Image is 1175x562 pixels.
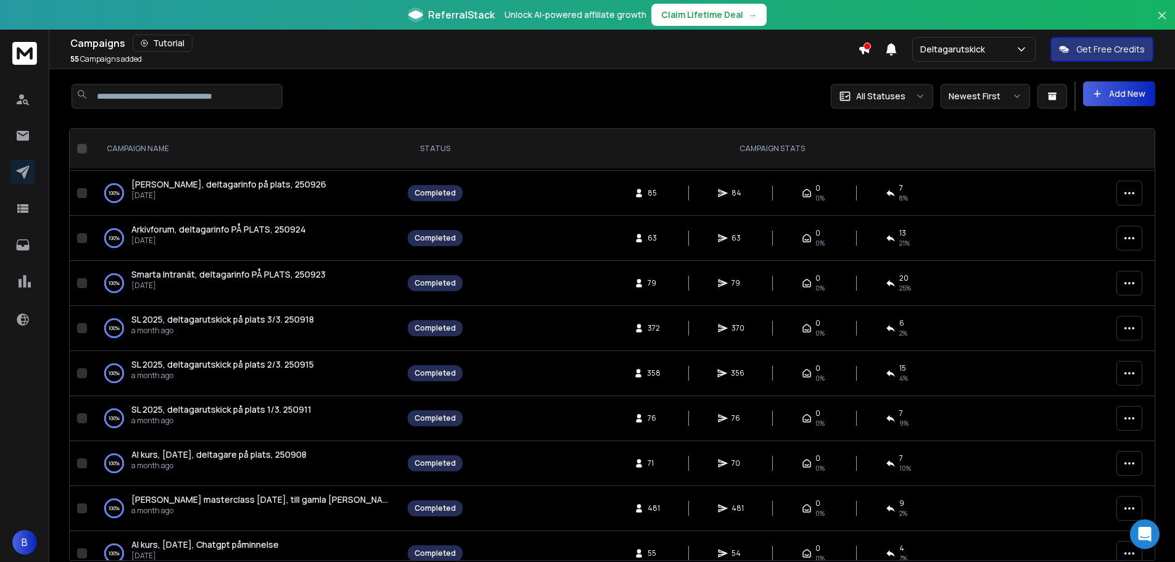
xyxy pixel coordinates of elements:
[131,178,326,191] a: [PERSON_NAME], deltagarinfo på plats, 250926
[815,328,825,338] span: 0%
[414,323,456,333] div: Completed
[899,318,904,328] span: 6
[648,233,660,243] span: 63
[414,368,456,378] div: Completed
[732,503,744,513] span: 481
[92,129,400,169] th: CAMPAIGN NAME
[732,233,744,243] span: 63
[92,171,400,216] td: 100%[PERSON_NAME], deltagarinfo på plats, 250926[DATE]
[92,396,400,441] td: 100%SL 2025, deltagarutskick på plats 1/3. 250911a month ago
[748,9,757,21] span: →
[92,351,400,396] td: 100%SL 2025, deltagarutskick på plats 2/3. 250915a month ago
[131,403,311,415] span: SL 2025, deltagarutskick på plats 1/3. 250911
[1130,519,1160,549] div: Open Intercom Messenger
[899,283,911,293] span: 25 %
[109,187,120,199] p: 100 %
[815,273,820,283] span: 0
[131,358,314,371] a: SL 2025, deltagarutskick på plats 2/3. 250915
[899,408,903,418] span: 7
[131,539,279,551] a: AI kurs, [DATE], Chatgpt påminnelse
[70,35,858,52] div: Campaigns
[92,306,400,351] td: 100%SL 2025, deltagarutskick på plats 3/3. 250918a month ago
[815,498,820,508] span: 0
[647,368,661,378] span: 358
[815,183,820,193] span: 0
[131,494,388,506] a: [PERSON_NAME] masterclass [DATE], till gamla [PERSON_NAME], maj 2024, 250901
[899,183,903,193] span: 7
[92,261,400,306] td: 100%Smarta Intranät, deltagarinfo PÅ PLATS, 250923[DATE]
[12,530,37,555] button: B
[815,508,825,518] span: 0%
[899,543,904,553] span: 4
[732,323,744,333] span: 370
[414,503,456,513] div: Completed
[133,35,192,52] button: Tutorial
[899,508,907,518] span: 2 %
[899,238,910,248] span: 21 %
[815,453,820,463] span: 0
[815,408,820,418] span: 0
[899,273,909,283] span: 20
[131,191,326,200] p: [DATE]
[131,223,306,236] a: Arkivforum, deltagarinfo PÅ PLATS, 250924
[899,363,906,373] span: 15
[648,278,660,288] span: 79
[414,188,456,198] div: Completed
[815,193,825,203] span: 0%
[1076,43,1145,56] p: Get Free Credits
[109,547,120,560] p: 100 %
[131,313,314,325] span: SL 2025, deltagarutskick på plats 3/3. 250918
[815,543,820,553] span: 0
[856,90,905,102] p: All Statuses
[92,216,400,261] td: 100%Arkivforum, deltagarinfo PÅ PLATS, 250924[DATE]
[899,328,907,338] span: 2 %
[414,548,456,558] div: Completed
[131,178,326,190] span: [PERSON_NAME], deltagarinfo på plats, 250926
[899,418,909,428] span: 9 %
[815,463,825,473] span: 0%
[815,363,820,373] span: 0
[815,238,825,248] span: 0%
[131,281,326,291] p: [DATE]
[131,551,279,561] p: [DATE]
[505,9,646,21] p: Unlock AI-powered affiliate growth
[815,418,825,428] span: 0%
[815,318,820,328] span: 0
[651,4,767,26] button: Claim Lifetime Deal→
[131,461,307,471] p: a month ago
[70,54,79,64] span: 55
[131,313,314,326] a: SL 2025, deltagarutskick på plats 3/3. 250918
[920,43,990,56] p: Deltagarutskick
[732,413,744,423] span: 76
[899,463,911,473] span: 10 %
[815,228,820,238] span: 0
[648,458,660,468] span: 71
[131,371,314,381] p: a month ago
[1083,81,1155,106] button: Add New
[899,373,908,383] span: 4 %
[131,403,311,416] a: SL 2025, deltagarutskick på plats 1/3. 250911
[414,278,456,288] div: Completed
[131,358,314,370] span: SL 2025, deltagarutskick på plats 2/3. 250915
[815,283,825,293] span: 0%
[109,412,120,424] p: 100 %
[131,236,306,246] p: [DATE]
[131,448,307,460] span: AI kurs, [DATE], deltagare på plats, 250908
[732,278,744,288] span: 79
[131,223,306,235] span: Arkivforum, deltagarinfo PÅ PLATS, 250924
[109,277,120,289] p: 100 %
[109,232,120,244] p: 100 %
[941,84,1030,109] button: Newest First
[400,129,470,169] th: STATUS
[109,502,120,514] p: 100 %
[1050,37,1153,62] button: Get Free Credits
[414,413,456,423] div: Completed
[109,322,120,334] p: 100 %
[131,494,475,505] span: [PERSON_NAME] masterclass [DATE], till gamla [PERSON_NAME], maj 2024, 250901
[648,503,660,513] span: 481
[732,458,744,468] span: 70
[1154,7,1170,37] button: Close banner
[648,413,660,423] span: 76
